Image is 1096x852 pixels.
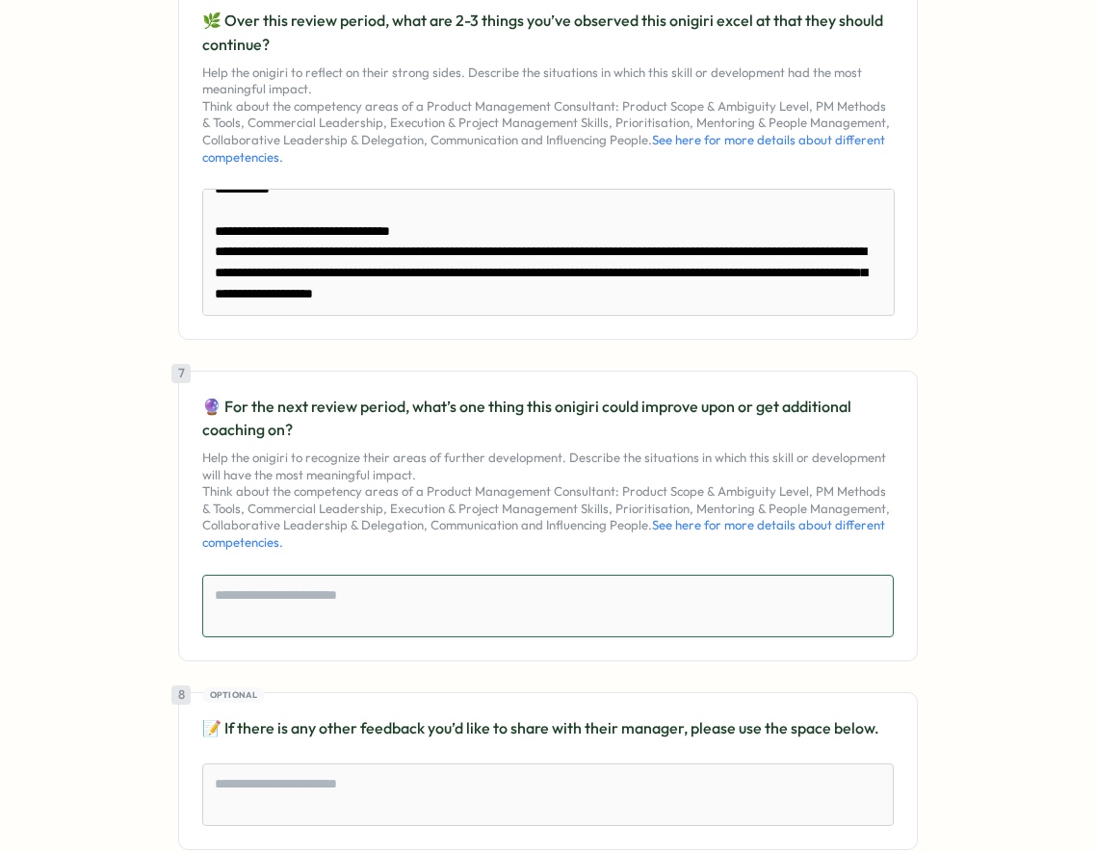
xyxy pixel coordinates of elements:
p: Help the onigiri to reflect on their strong sides. Describe the situations in which this skill or... [202,65,894,167]
p: 🔮 For the next review period, what’s one thing this onigiri could improve upon or get additional ... [202,395,894,443]
p: 📝 If there is any other feedback you’d like to share with their manager, please use the space below. [202,716,894,740]
a: See here for more details about different competencies. [202,517,885,550]
span: Optional [210,688,258,702]
p: 🌿 Over this review period, what are 2-3 things you’ve observed this onigiri excel at that they sh... [202,9,894,57]
div: 8 [171,685,191,705]
p: Help the onigiri to recognize their areas of further development. Describe the situations in whic... [202,450,894,552]
a: See here for more details about different competencies. [202,132,885,165]
div: 7 [171,364,191,383]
